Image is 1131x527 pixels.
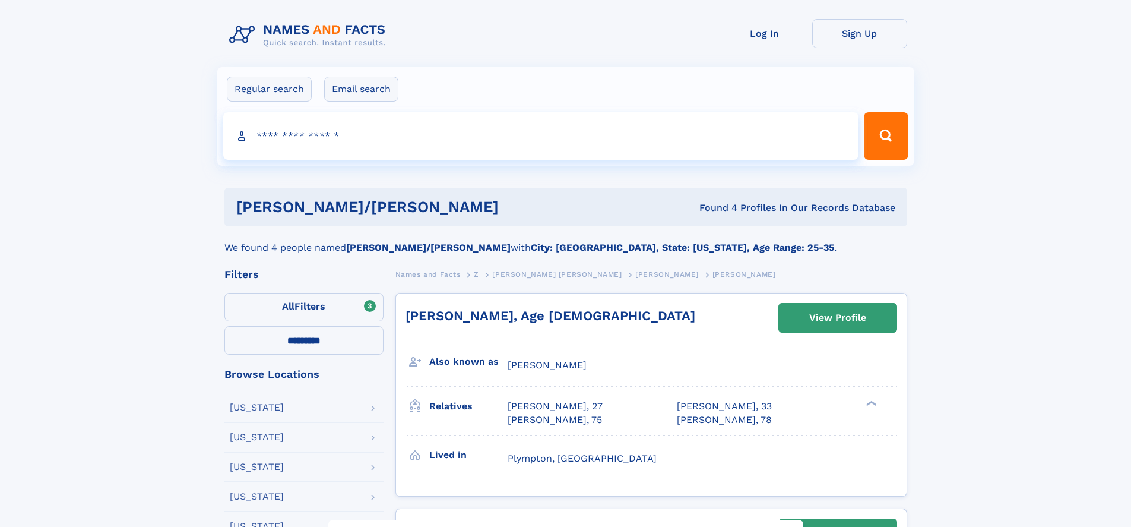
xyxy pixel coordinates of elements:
[599,201,895,214] div: Found 4 Profiles In Our Records Database
[230,462,284,472] div: [US_STATE]
[474,270,479,279] span: Z
[508,453,657,464] span: Plympton, [GEOGRAPHIC_DATA]
[508,359,587,371] span: [PERSON_NAME]
[224,19,395,51] img: Logo Names and Facts
[224,269,384,280] div: Filters
[677,400,772,413] a: [PERSON_NAME], 33
[230,403,284,412] div: [US_STATE]
[864,112,908,160] button: Search Button
[324,77,398,102] label: Email search
[809,304,866,332] div: View Profile
[230,433,284,442] div: [US_STATE]
[224,293,384,321] label: Filters
[635,270,699,279] span: [PERSON_NAME]
[779,304,896,332] a: View Profile
[677,414,772,427] a: [PERSON_NAME], 78
[230,492,284,501] div: [US_STATE]
[863,400,877,408] div: ❯
[812,19,907,48] a: Sign Up
[236,200,599,214] h1: [PERSON_NAME]/[PERSON_NAME]
[717,19,812,48] a: Log In
[508,414,602,427] a: [PERSON_NAME], 75
[429,352,508,372] h3: Also known as
[227,77,312,102] label: Regular search
[429,445,508,465] h3: Lived in
[223,112,859,160] input: search input
[474,267,479,282] a: Z
[429,396,508,416] h3: Relatives
[395,267,461,282] a: Names and Facts
[224,226,907,255] div: We found 4 people named with .
[224,369,384,380] div: Browse Locations
[282,301,294,312] span: All
[508,400,603,413] a: [PERSON_NAME], 27
[531,242,834,253] b: City: [GEOGRAPHIC_DATA], State: [US_STATE], Age Range: 25-35
[405,308,695,323] a: [PERSON_NAME], Age [DEMOGRAPHIC_DATA]
[492,270,622,279] span: [PERSON_NAME] [PERSON_NAME]
[635,267,699,282] a: [PERSON_NAME]
[346,242,511,253] b: [PERSON_NAME]/[PERSON_NAME]
[712,270,776,279] span: [PERSON_NAME]
[492,267,622,282] a: [PERSON_NAME] [PERSON_NAME]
